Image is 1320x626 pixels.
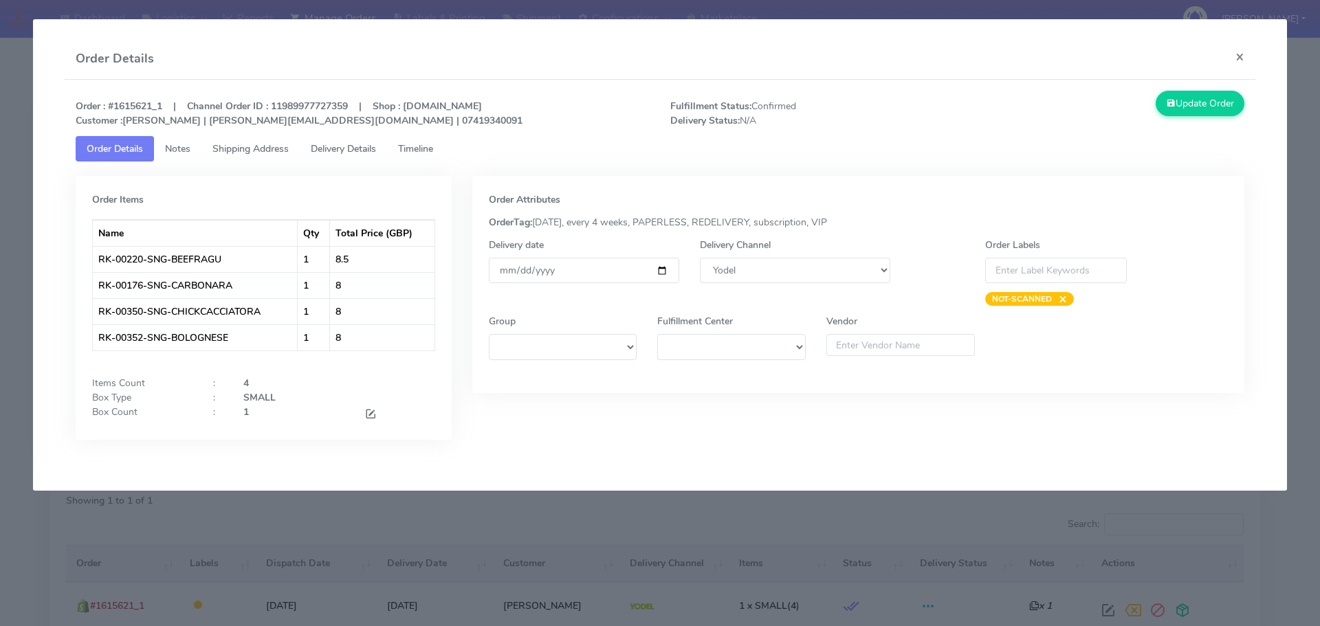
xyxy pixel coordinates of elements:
strong: OrderTag: [489,216,532,229]
td: 1 [298,272,330,298]
td: RK-00176-SNG-CARBONARA [93,272,298,298]
td: 1 [298,298,330,324]
label: Fulfillment Center [657,314,733,328]
strong: Order : #1615621_1 | Channel Order ID : 11989977727359 | Shop : [DOMAIN_NAME] [PERSON_NAME] | [PE... [76,100,522,127]
label: Delivery date [489,238,544,252]
td: 1 [298,324,330,350]
td: RK-00350-SNG-CHICKCACCIATORA [93,298,298,324]
button: Close [1224,38,1255,75]
td: RK-00220-SNG-BEEFRAGU [93,246,298,272]
span: Order Details [87,142,143,155]
th: Qty [298,220,330,246]
label: Order Labels [985,238,1040,252]
strong: Fulfillment Status: [670,100,751,113]
strong: 4 [243,377,249,390]
div: [DATE], every 4 weeks, PAPERLESS, REDELIVERY, subscription, VIP [478,215,1239,230]
td: 8 [330,324,434,350]
th: Name [93,220,298,246]
span: Notes [165,142,190,155]
td: RK-00352-SNG-BOLOGNESE [93,324,298,350]
span: Shipping Address [212,142,289,155]
td: 8.5 [330,246,434,272]
span: Timeline [398,142,433,155]
input: Enter Vendor Name [826,334,975,356]
label: Delivery Channel [700,238,771,252]
th: Total Price (GBP) [330,220,434,246]
span: × [1052,292,1067,306]
td: 8 [330,298,434,324]
div: Box Count [82,405,203,423]
strong: Order Attributes [489,193,560,206]
span: Delivery Details [311,142,376,155]
div: : [203,405,233,423]
div: : [203,376,233,390]
ul: Tabs [76,136,1245,161]
strong: SMALL [243,391,276,404]
h4: Order Details [76,49,154,68]
div: Box Type [82,390,203,405]
strong: 1 [243,405,249,418]
label: Vendor [826,314,857,328]
strong: Order Items [92,193,144,206]
strong: Customer : [76,114,122,127]
input: Enter Label Keywords [985,258,1127,283]
label: Group [489,314,516,328]
strong: Delivery Status: [670,114,740,127]
td: 1 [298,246,330,272]
td: 8 [330,272,434,298]
span: Confirmed N/A [660,99,958,128]
div: : [203,390,233,405]
strong: NOT-SCANNED [992,293,1052,304]
button: Update Order [1156,91,1245,116]
div: Items Count [82,376,203,390]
